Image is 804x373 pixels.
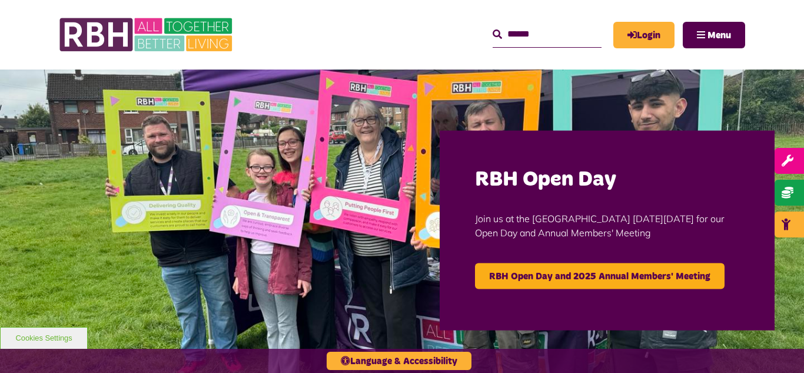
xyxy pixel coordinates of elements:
[683,22,745,48] button: Navigation
[475,166,739,193] h2: RBH Open Day
[327,352,471,370] button: Language & Accessibility
[475,193,739,257] p: Join us at the [GEOGRAPHIC_DATA] [DATE][DATE] for our Open Day and Annual Members' Meeting
[59,12,235,58] img: RBH
[707,31,731,40] span: Menu
[613,22,675,48] a: MyRBH
[475,263,725,289] a: RBH Open Day and 2025 Annual Members' Meeting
